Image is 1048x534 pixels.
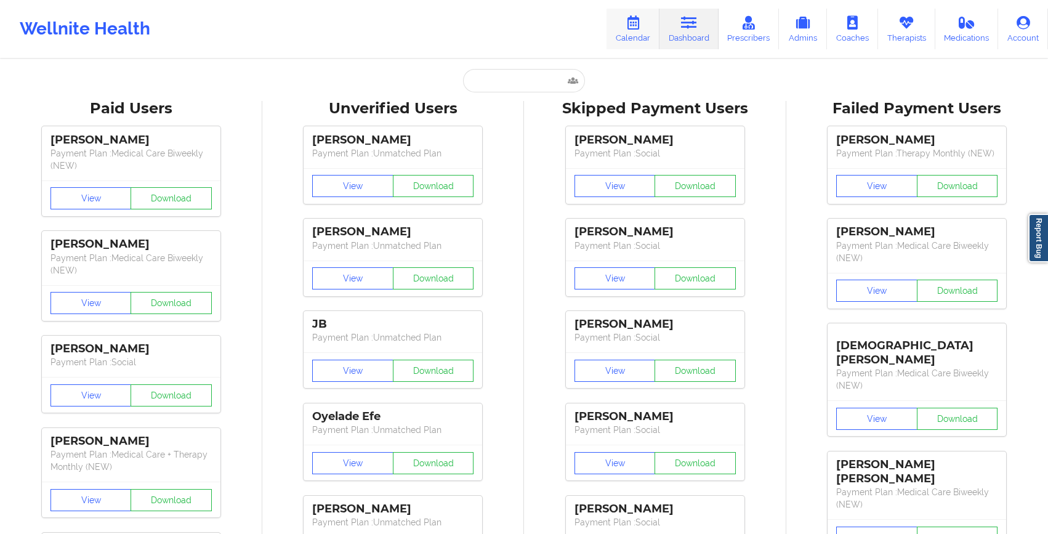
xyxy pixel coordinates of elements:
div: [PERSON_NAME] [50,237,212,251]
div: [PERSON_NAME] [50,434,212,448]
div: [PERSON_NAME] [836,225,998,239]
button: View [50,489,132,511]
div: [PERSON_NAME] [50,133,212,147]
button: View [574,452,656,474]
button: Download [655,267,736,289]
button: View [574,360,656,382]
button: View [574,267,656,289]
p: Payment Plan : Unmatched Plan [312,147,474,160]
button: View [836,175,917,197]
button: View [574,175,656,197]
div: [PERSON_NAME] [312,133,474,147]
button: View [312,452,393,474]
p: Payment Plan : Medical Care Biweekly (NEW) [836,486,998,511]
a: Dashboard [659,9,719,49]
button: Download [393,267,474,289]
button: View [836,280,917,302]
p: Payment Plan : Social [574,331,736,344]
div: Failed Payment Users [795,99,1040,118]
p: Payment Plan : Social [50,356,212,368]
div: Skipped Payment Users [533,99,778,118]
button: View [50,292,132,314]
a: Therapists [878,9,935,49]
div: Paid Users [9,99,254,118]
button: View [312,267,393,289]
div: [PERSON_NAME] [574,317,736,331]
p: Payment Plan : Medical Care Biweekly (NEW) [836,240,998,264]
p: Payment Plan : Medical Care Biweekly (NEW) [836,367,998,392]
p: Payment Plan : Unmatched Plan [312,240,474,252]
div: [PERSON_NAME] [312,225,474,239]
button: Download [917,408,998,430]
div: Unverified Users [271,99,516,118]
p: Payment Plan : Unmatched Plan [312,516,474,528]
p: Payment Plan : Unmatched Plan [312,424,474,436]
div: [DEMOGRAPHIC_DATA][PERSON_NAME] [836,330,998,367]
button: View [836,408,917,430]
p: Payment Plan : Social [574,240,736,252]
div: Oyelade Efe [312,410,474,424]
p: Payment Plan : Social [574,147,736,160]
button: Download [917,175,998,197]
a: Calendar [607,9,659,49]
button: Download [131,489,212,511]
p: Payment Plan : Social [574,516,736,528]
div: [PERSON_NAME] [574,502,736,516]
p: Payment Plan : Unmatched Plan [312,331,474,344]
div: [PERSON_NAME] [312,502,474,516]
button: Download [655,452,736,474]
p: Payment Plan : Medical Care + Therapy Monthly (NEW) [50,448,212,473]
a: Report Bug [1028,214,1048,262]
button: Download [393,175,474,197]
a: Prescribers [719,9,780,49]
p: Payment Plan : Medical Care Biweekly (NEW) [50,252,212,277]
div: [PERSON_NAME] [50,342,212,356]
button: Download [655,175,736,197]
div: JB [312,317,474,331]
button: Download [131,187,212,209]
div: [PERSON_NAME] [836,133,998,147]
button: View [312,175,393,197]
button: Download [655,360,736,382]
div: [PERSON_NAME] [PERSON_NAME] [836,458,998,486]
button: View [50,187,132,209]
div: [PERSON_NAME] [574,133,736,147]
button: Download [131,384,212,407]
div: [PERSON_NAME] [574,225,736,239]
a: Medications [935,9,999,49]
button: Download [393,452,474,474]
div: [PERSON_NAME] [574,410,736,424]
p: Payment Plan : Social [574,424,736,436]
p: Payment Plan : Medical Care Biweekly (NEW) [50,147,212,172]
button: Download [131,292,212,314]
button: Download [393,360,474,382]
button: View [312,360,393,382]
button: View [50,384,132,407]
a: Admins [779,9,827,49]
a: Account [998,9,1048,49]
p: Payment Plan : Therapy Monthly (NEW) [836,147,998,160]
a: Coaches [827,9,878,49]
button: Download [917,280,998,302]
